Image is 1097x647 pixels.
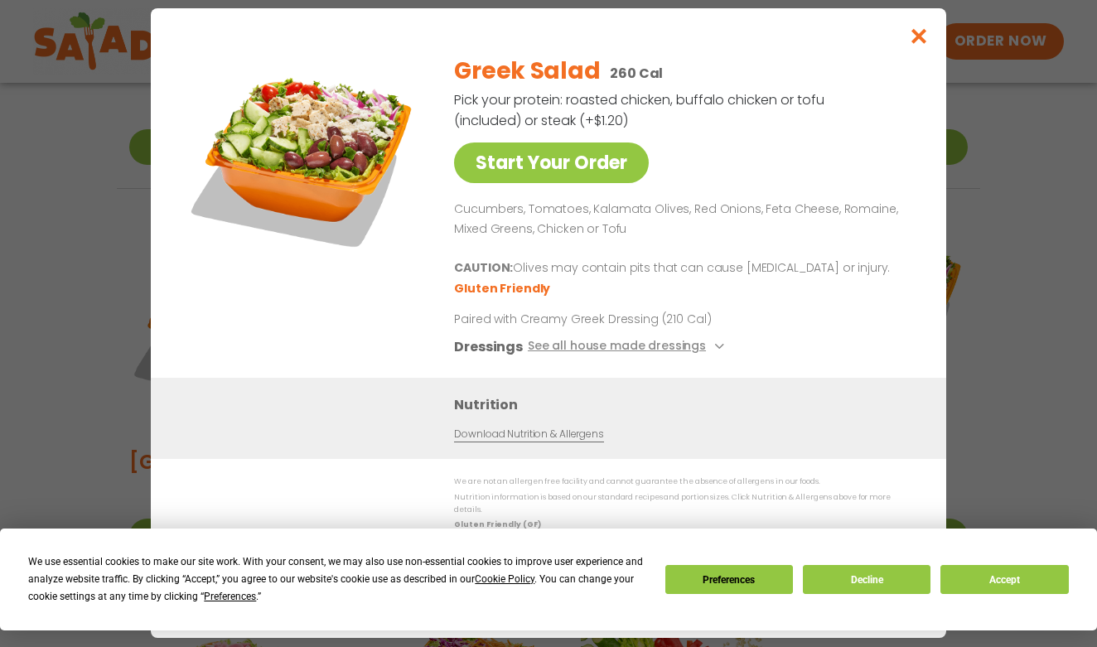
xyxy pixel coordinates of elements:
[454,200,906,239] p: Cucumbers, Tomatoes, Kalamata Olives, Red Onions, Feta Cheese, Romaine, Mixed Greens, Chicken or ...
[454,427,603,443] a: Download Nutrition & Allergens
[454,142,649,183] a: Start Your Order
[454,89,827,131] p: Pick your protein: roasted chicken, buffalo chicken or tofu (included) or steak (+$1.20)
[454,491,913,517] p: Nutrition information is based on our standard recipes and portion sizes. Click Nutrition & Aller...
[454,281,553,298] li: Gluten Friendly
[610,63,663,84] p: 260 Cal
[454,395,921,416] h3: Nutrition
[204,591,256,602] span: Preferences
[188,41,420,273] img: Featured product photo for Greek Salad
[665,565,793,594] button: Preferences
[454,260,513,277] b: CAUTION:
[454,311,761,329] p: Paired with Creamy Greek Dressing (210 Cal)
[454,337,523,358] h3: Dressings
[892,8,946,64] button: Close modal
[454,259,906,279] p: Olives may contain pits that can cause [MEDICAL_DATA] or injury.
[454,520,540,530] strong: Gluten Friendly (GF)
[454,476,913,489] p: We are not an allergen free facility and cannot guarantee the absence of allergens in our foods.
[28,553,645,606] div: We use essential cookies to make our site work. With your consent, we may also use non-essential ...
[528,337,729,358] button: See all house made dressings
[454,54,600,89] h2: Greek Salad
[475,573,534,585] span: Cookie Policy
[940,565,1068,594] button: Accept
[803,565,930,594] button: Decline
